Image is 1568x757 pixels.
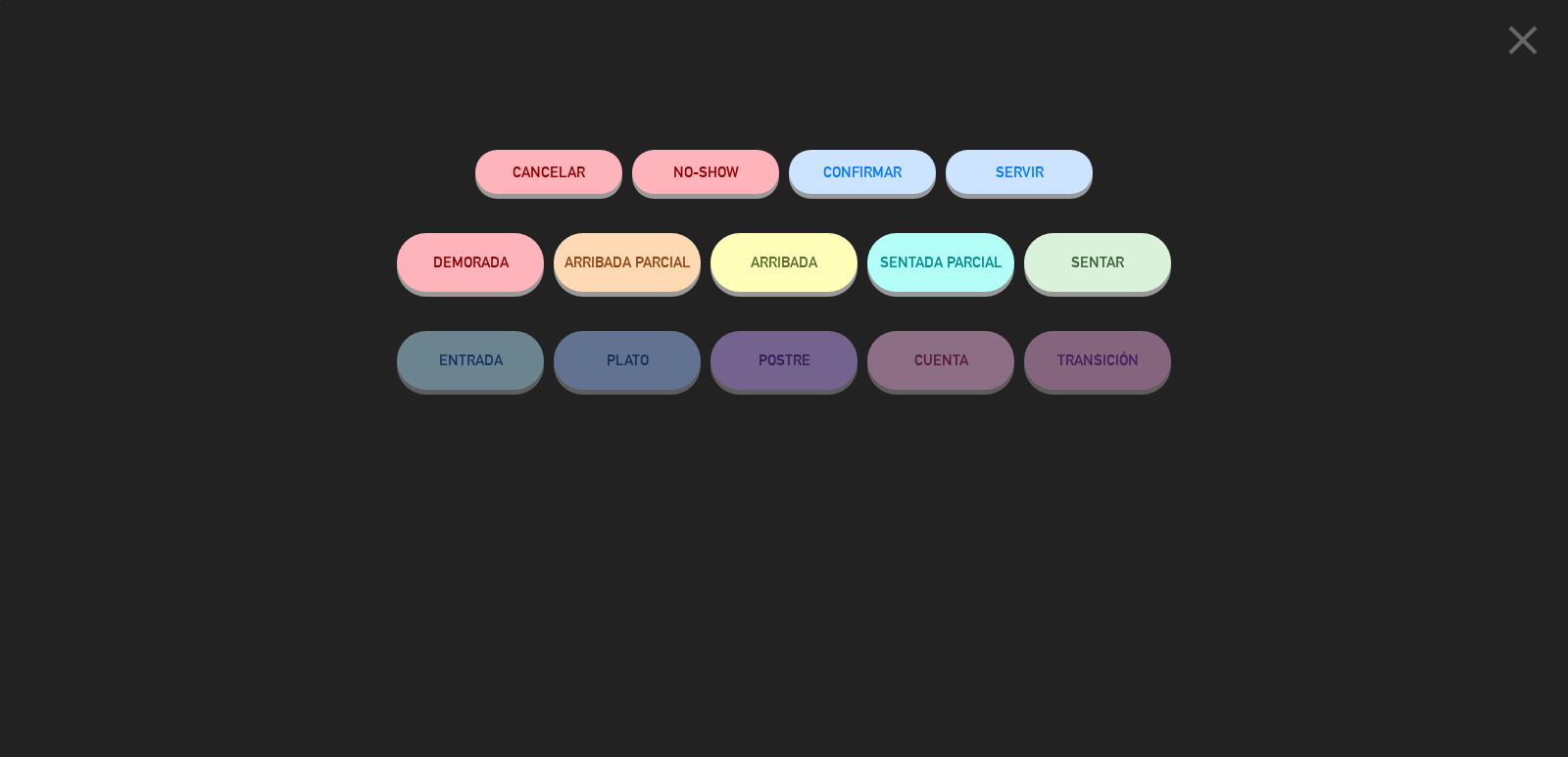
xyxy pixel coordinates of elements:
button: ARRIBADA [710,233,857,292]
button: ARRIBADA PARCIAL [554,233,701,292]
button: CUENTA [867,331,1014,390]
button: NO-SHOW [632,150,779,194]
button: Cancelar [475,150,622,194]
button: CONFIRMAR [789,150,936,194]
button: ENTRADA [397,331,544,390]
button: SENTADA PARCIAL [867,233,1014,292]
span: SENTAR [1071,254,1124,270]
button: close [1493,15,1553,72]
button: DEMORADA [397,233,544,292]
span: ARRIBADA PARCIAL [564,254,691,270]
i: close [1498,16,1547,65]
button: TRANSICIÓN [1024,331,1171,390]
button: POSTRE [710,331,857,390]
button: PLATO [554,331,701,390]
button: SERVIR [946,150,1093,194]
button: SENTAR [1024,233,1171,292]
span: CONFIRMAR [823,164,902,180]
